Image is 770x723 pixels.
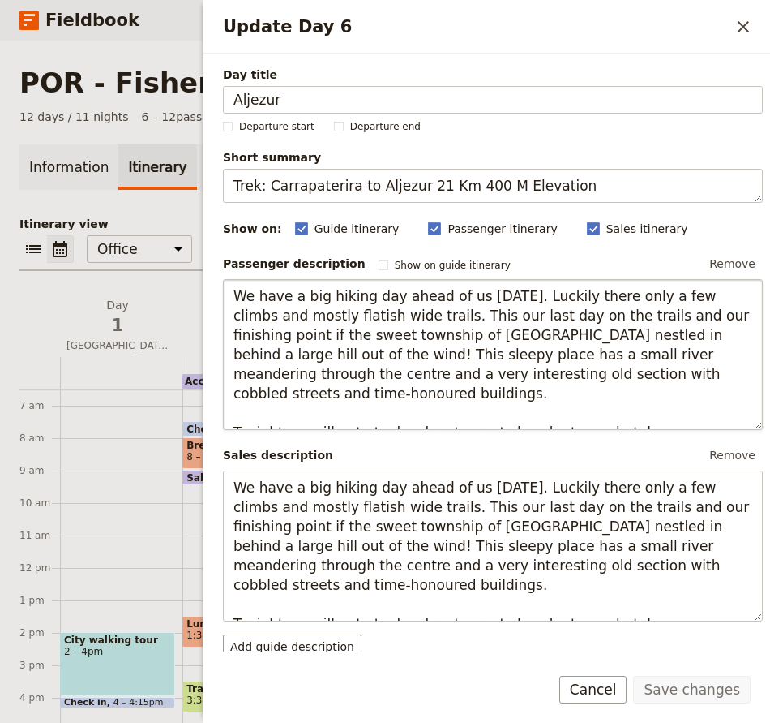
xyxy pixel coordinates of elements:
a: Itinerary [118,144,196,190]
span: Guide itinerary [314,221,400,237]
p: Itinerary view [19,216,751,232]
textarea: We have a big hiking day ahead of us [DATE]. Luckily there only a few climbs and mostly flatish w... [223,471,763,622]
span: Breakfast [186,440,293,451]
span: 8 – 9am [186,451,225,463]
span: Departure start [239,120,314,133]
textarea: We have a big hiking day ahead of us [DATE]. Luckily there only a few climbs and mostly flatish w... [223,279,763,430]
div: 2 pm [19,626,60,639]
div: Accommodation[GEOGRAPHIC_DATA] [182,374,415,389]
textarea: Short summary [223,169,763,203]
button: List view [19,235,47,263]
span: 3:30 – 4:30pm [186,695,257,706]
button: Day1[GEOGRAPHIC_DATA] [60,297,182,357]
span: Day title [223,67,763,83]
button: Close drawer [729,13,757,41]
span: Sales itinerary [606,221,688,237]
div: City walking tour2 – 4pm [60,632,175,696]
div: 3 pm [19,659,60,672]
div: Transfer3:30 – 4:30pm [182,681,297,712]
div: Breakfast8 – 9am [182,437,297,469]
label: Passenger description [223,256,366,272]
a: Information [19,144,118,190]
span: 6 – 12 passengers [142,109,242,125]
span: Departure end [350,120,421,133]
button: Calendar view [47,235,74,263]
button: Save changes [633,676,751,704]
a: Fieldbook [19,6,139,34]
label: Sales description [223,447,333,463]
div: Lunch ( edit )1:30 – 2:30pm [182,616,297,648]
div: 7 am [19,399,60,412]
button: Remove [702,252,763,276]
div: 11 am [19,529,60,542]
span: 12 days / 11 nights [19,109,129,125]
span: City walking tour [64,635,171,646]
span: Transfer [186,683,293,695]
button: Cancel [559,676,627,704]
span: 4 – 4:15pm [113,698,164,708]
a: Services [197,144,275,190]
span: Passenger itinerary [447,221,557,237]
h2: Update Day 6 [223,15,729,39]
h1: POR - Fishermans Trail [GEOGRAPHIC_DATA] [19,67,704,99]
div: Check out7:30am [182,421,297,437]
div: 1 pm [19,594,60,607]
span: [GEOGRAPHIC_DATA] [60,339,175,352]
div: Show on: [223,221,282,237]
div: Salmea9am [182,470,248,485]
span: Salmea [186,472,233,483]
span: Lunch ( edit ) [186,618,293,630]
div: 10 am [19,497,60,510]
button: Remove [702,443,763,467]
span: 1:30 – 2:30pm [186,630,257,641]
input: Day title [223,86,763,114]
div: 8 am [19,432,60,445]
div: 4 pm [19,691,60,704]
h2: Day [66,297,169,338]
button: Add guide description [223,635,361,659]
div: 12 pm [19,562,60,575]
span: 2 – 4pm [64,646,171,657]
span: Check out [186,424,248,434]
span: Show on guide itinerary [395,259,511,272]
div: 9 am [19,464,60,477]
div: Check in4 – 4:15pm [60,697,175,708]
span: Short summary [223,149,763,166]
span: 1 [66,313,169,338]
span: Check in [64,698,113,708]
